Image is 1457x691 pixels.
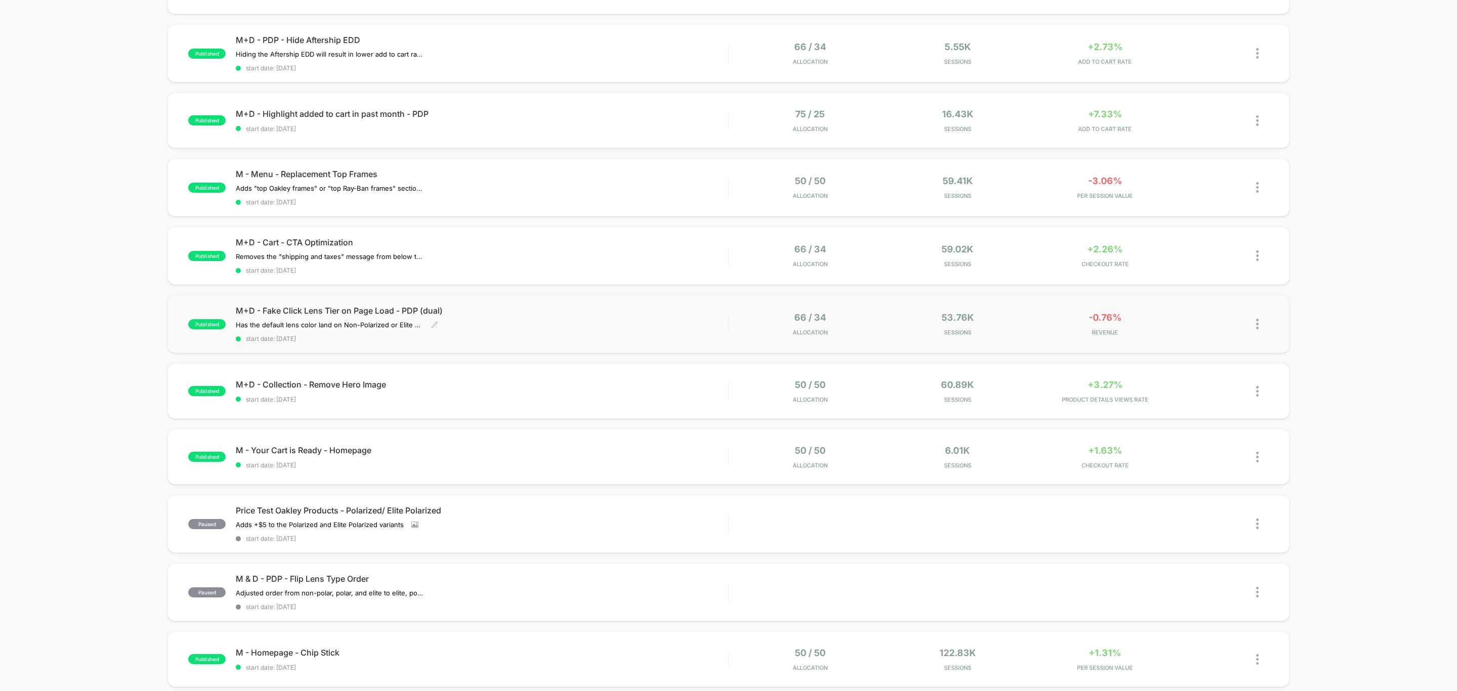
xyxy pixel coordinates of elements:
span: start date: [DATE] [236,461,728,469]
span: +1.63% [1088,445,1122,456]
span: Sessions [886,125,1029,133]
span: Sessions [886,329,1029,336]
span: 122.83k [939,647,976,658]
span: PER SESSION VALUE [1034,664,1176,671]
span: 5.55k [945,41,971,52]
span: Sessions [886,261,1029,268]
span: 75 / 25 [795,109,825,119]
span: +2.26% [1087,244,1123,254]
img: close [1256,250,1259,261]
span: Allocation [793,329,828,336]
img: close [1256,452,1259,462]
span: Adds "top Oakley frames" or "top Ray-Ban frames" section to replacement lenses for Oakley and Ray... [236,184,423,192]
span: +7.33% [1088,109,1122,119]
span: M & D - PDP - Flip Lens Type Order [236,574,728,584]
span: ADD TO CART RATE [1034,58,1176,65]
span: 59.41k [942,176,973,186]
span: start date: [DATE] [236,535,728,542]
span: M+D - PDP - Hide Aftership EDD [236,35,728,45]
span: Sessions [886,462,1029,469]
img: close [1256,519,1259,529]
span: CHECKOUT RATE [1034,261,1176,268]
span: M+D - Collection - Remove Hero Image [236,379,728,390]
span: M+D - Highlight added to cart in past month - PDP [236,109,728,119]
span: +1.31% [1089,647,1121,658]
span: start date: [DATE] [236,198,728,206]
img: close [1256,115,1259,126]
span: start date: [DATE] [236,267,728,274]
span: 16.43k [942,109,973,119]
span: M - Your Cart is Ready - Homepage [236,445,728,455]
span: M - Menu - Replacement Top Frames [236,169,728,179]
span: 66 / 34 [794,312,826,323]
span: published [188,251,226,261]
span: 50 / 50 [795,379,826,390]
span: 59.02k [941,244,973,254]
span: published [188,49,226,59]
span: PRODUCT DETAILS VIEWS RATE [1034,396,1176,403]
span: Sessions [886,192,1029,199]
span: Sessions [886,58,1029,65]
span: published [188,319,226,329]
span: M - Homepage - Chip Stick [236,647,728,658]
span: Allocation [793,396,828,403]
img: close [1256,654,1259,665]
span: Adds +$5 to the Polarized and Elite Polarized variants [236,521,404,529]
span: start date: [DATE] [236,125,728,133]
span: Allocation [793,664,828,671]
span: Allocation [793,58,828,65]
span: Removes the "shipping and taxes" message from below the CTA and replaces it with message about re... [236,252,423,261]
img: close [1256,319,1259,329]
span: +2.73% [1088,41,1123,52]
span: published [188,386,226,396]
span: REVENUE [1034,329,1176,336]
span: start date: [DATE] [236,64,728,72]
span: Price Test Oakley Products - Polarized/ Elite Polarized [236,505,728,515]
span: start date: [DATE] [236,396,728,403]
span: published [188,452,226,462]
span: paused [188,519,226,529]
span: start date: [DATE] [236,664,728,671]
img: close [1256,182,1259,193]
span: published [188,654,226,664]
span: M+D - Cart - CTA Optimization [236,237,728,247]
span: paused [188,587,226,597]
span: Allocation [793,261,828,268]
span: ADD TO CART RATE [1034,125,1176,133]
span: start date: [DATE] [236,603,728,611]
img: close [1256,386,1259,397]
span: start date: [DATE] [236,335,728,342]
span: -0.76% [1089,312,1122,323]
span: published [188,183,226,193]
span: Sessions [886,396,1029,403]
span: published [188,115,226,125]
span: 50 / 50 [795,176,826,186]
span: M+D - Fake Click Lens Tier on Page Load - PDP (dual) [236,306,728,316]
span: Sessions [886,664,1029,671]
span: Has the default lens color land on Non-Polarized or Elite Polarized to see if that performs bette... [236,321,423,329]
span: 6.01k [945,445,970,456]
span: Allocation [793,125,828,133]
span: 50 / 50 [795,647,826,658]
span: -3.06% [1088,176,1122,186]
span: CHECKOUT RATE [1034,462,1176,469]
img: close [1256,587,1259,597]
span: 60.89k [941,379,974,390]
span: 66 / 34 [794,244,826,254]
span: 53.76k [941,312,974,323]
span: 50 / 50 [795,445,826,456]
span: PER SESSION VALUE [1034,192,1176,199]
span: 66 / 34 [794,41,826,52]
span: Allocation [793,462,828,469]
span: Adjusted order from non-polar, polar, and elite to elite, polar, and non-polar in variant [236,589,423,597]
img: close [1256,48,1259,59]
span: +3.27% [1088,379,1123,390]
span: Hiding the Aftership EDD will result in lower add to cart rate and conversion rate [236,50,423,58]
span: Allocation [793,192,828,199]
